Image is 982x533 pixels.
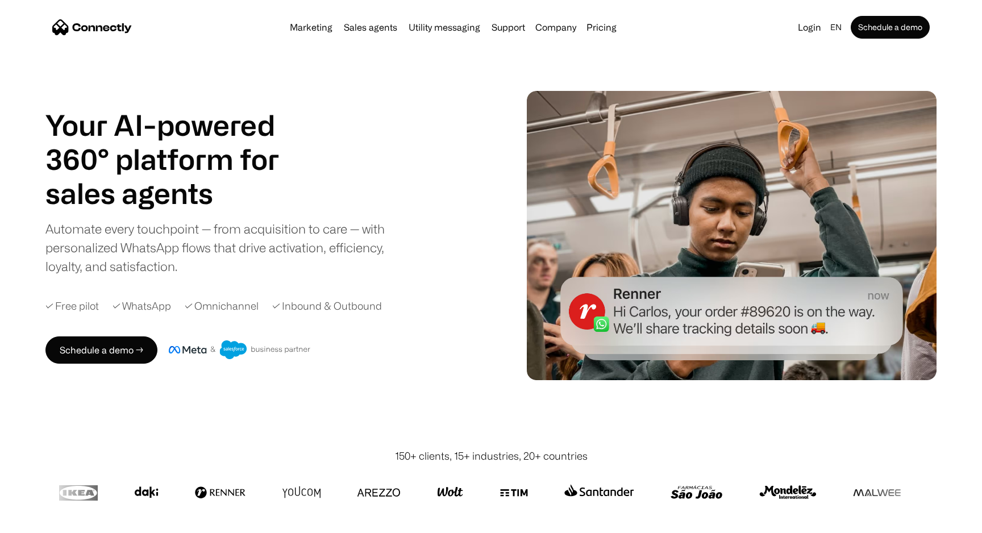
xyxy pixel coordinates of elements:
[185,298,259,314] div: ✓ Omnichannel
[11,512,68,529] aside: Language selected: English
[113,298,171,314] div: ✓ WhatsApp
[535,19,576,35] div: Company
[45,336,157,364] a: Schedule a demo →
[404,23,485,32] a: Utility messaging
[52,19,132,36] a: home
[169,340,311,360] img: Meta and Salesforce business partner badge.
[826,19,848,35] div: en
[582,23,621,32] a: Pricing
[532,19,580,35] div: Company
[339,23,402,32] a: Sales agents
[793,19,826,35] a: Login
[285,23,337,32] a: Marketing
[395,448,588,464] div: 150+ clients, 15+ industries, 20+ countries
[45,176,307,210] div: carousel
[45,108,307,176] h1: Your AI-powered 360° platform for
[45,298,99,314] div: ✓ Free pilot
[851,16,930,39] a: Schedule a demo
[45,219,403,276] div: Automate every touchpoint — from acquisition to care — with personalized WhatsApp flows that driv...
[45,176,307,210] div: 1 of 4
[23,513,68,529] ul: Language list
[487,23,530,32] a: Support
[272,298,382,314] div: ✓ Inbound & Outbound
[45,176,307,210] h1: sales agents
[830,19,842,35] div: en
